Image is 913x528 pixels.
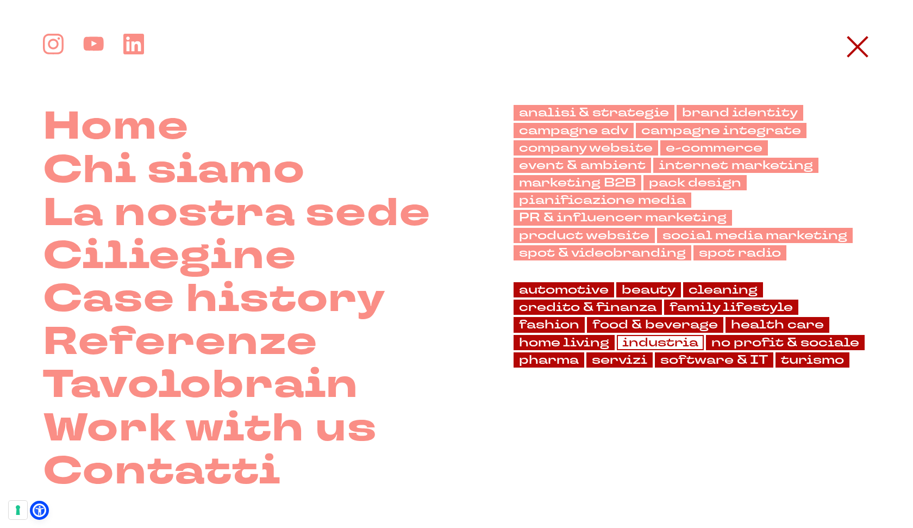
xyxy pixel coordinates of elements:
a: home living [514,335,615,350]
a: Referenze [43,320,318,363]
a: Work with us [43,407,378,450]
a: turismo [776,352,849,368]
a: La nostra sede [43,191,431,234]
a: food & beverage [587,317,723,332]
a: Contatti [43,450,281,493]
a: pack design [643,175,747,190]
a: industria [617,335,704,350]
a: beauty [616,282,681,297]
a: marketing B2B [514,175,641,190]
a: Chi siamo [43,148,305,191]
a: software & IT [655,352,773,368]
a: automotive [514,282,614,297]
a: Case history [43,277,386,320]
a: servizi [586,352,653,368]
a: health care [726,317,829,332]
a: campagne adv [514,123,634,138]
a: Home [43,105,189,148]
a: fashion [514,317,585,332]
a: campagne integrate [636,123,806,138]
a: analisi & strategie [514,105,674,120]
a: internet marketing [653,158,818,173]
a: spot radio [693,245,786,260]
a: product website [514,228,655,243]
a: cleaning [683,282,763,297]
a: company website [514,140,658,156]
a: social media marketing [657,228,853,243]
a: PR & influencer marketing [514,210,732,225]
a: no profit & sociale [706,335,865,350]
button: Le tue preferenze relative al consenso per le tecnologie di tracciamento [9,501,27,519]
a: event & ambient [514,158,651,173]
a: Ciliegine [43,234,297,277]
a: e-commerce [660,140,768,156]
a: credito & finanza [514,300,662,315]
a: Tavolobrain [43,363,359,406]
a: family lifestyle [664,300,798,315]
a: pharma [514,352,584,368]
a: spot & videobranding [514,245,691,260]
a: Apri il menu di accessibilità [33,504,46,517]
a: brand identity [677,105,803,120]
a: pianificazione media [514,192,691,208]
